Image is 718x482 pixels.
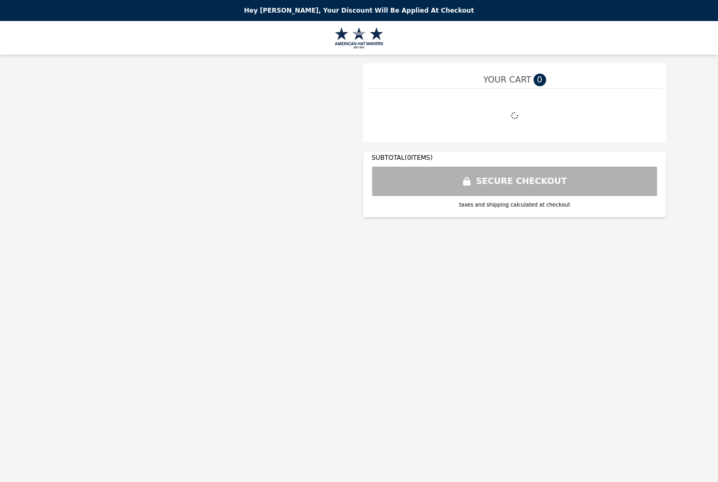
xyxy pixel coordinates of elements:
p: Hey [PERSON_NAME], your discount will be applied at checkout [6,6,712,15]
span: ( 0 ITEMS) [405,154,433,161]
img: Brand Logo [335,27,384,48]
span: SUBTOTAL [372,154,405,161]
span: YOUR CART [483,74,531,86]
div: taxes and shipping calculated at checkout [372,201,658,209]
span: 0 [534,74,546,86]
